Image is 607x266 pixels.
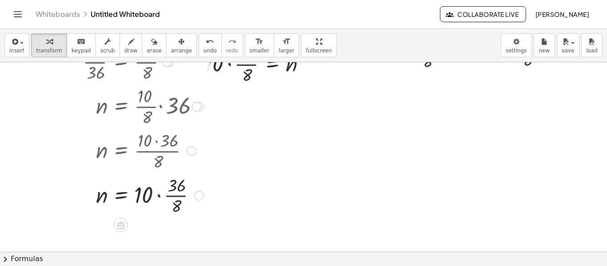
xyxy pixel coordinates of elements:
[534,33,555,57] button: new
[562,48,574,54] span: save
[96,33,120,57] button: scrub
[279,48,294,54] span: larger
[11,7,25,21] button: Toggle navigation
[557,33,579,57] button: save
[581,33,603,57] button: load
[206,36,214,47] i: undo
[282,36,291,47] i: format_size
[36,10,80,19] a: Whiteboards
[120,33,143,57] button: draw
[77,36,85,47] i: keyboard
[221,33,243,57] button: redoredo
[67,33,96,57] button: keyboardkeypad
[306,48,331,54] span: fullscreen
[114,218,128,232] div: Apply the same math to both sides of the equation
[9,48,24,54] span: insert
[199,33,222,57] button: undoundo
[4,33,29,57] button: insert
[506,48,527,54] span: settings
[447,10,519,18] span: Collaborate Live
[255,36,264,47] i: format_size
[228,36,236,47] i: redo
[226,48,238,54] span: redo
[501,33,532,57] button: settings
[36,48,62,54] span: transform
[440,6,526,22] button: Collaborate Live
[147,48,161,54] span: erase
[250,48,269,54] span: smaller
[535,10,589,18] span: [PERSON_NAME]
[142,33,166,57] button: erase
[31,33,67,57] button: transform
[124,48,138,54] span: draw
[100,48,115,54] span: scrub
[166,33,197,57] button: arrange
[586,48,598,54] span: load
[72,48,91,54] span: keypad
[204,48,217,54] span: undo
[528,6,596,22] button: [PERSON_NAME]
[539,48,550,54] span: new
[245,33,274,57] button: format_sizesmaller
[171,48,192,54] span: arrange
[274,33,299,57] button: format_sizelarger
[301,33,336,57] button: fullscreen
